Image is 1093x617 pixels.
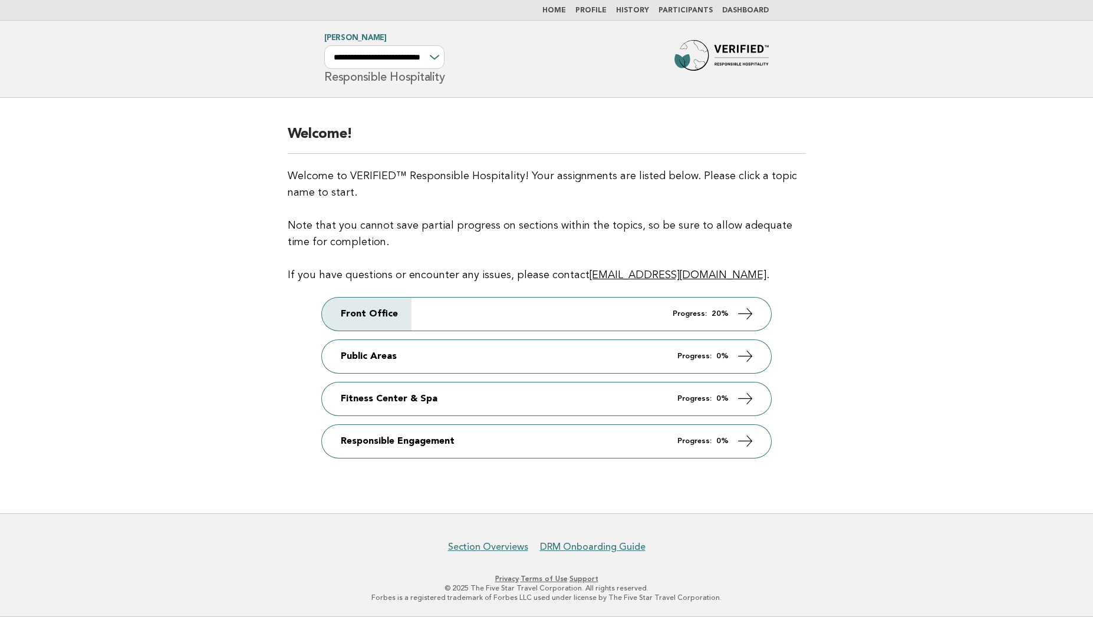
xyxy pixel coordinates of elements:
h2: Welcome! [288,125,806,154]
a: Support [569,575,598,583]
strong: 0% [716,437,729,445]
h1: Responsible Hospitality [324,35,445,83]
em: Progress: [677,437,712,445]
em: Progress: [673,310,707,318]
a: DRM Onboarding Guide [540,541,646,553]
a: Front Office Progress: 20% [322,298,771,331]
a: [PERSON_NAME] [324,34,387,42]
strong: 20% [712,310,729,318]
img: Forbes Travel Guide [674,40,769,78]
strong: 0% [716,352,729,360]
em: Progress: [677,352,712,360]
p: · · [186,574,907,583]
em: Progress: [677,395,712,402]
a: Dashboard [722,7,769,14]
a: Section Overviews [448,541,528,553]
a: Profile [575,7,607,14]
a: Public Areas Progress: 0% [322,340,771,373]
a: Responsible Engagement Progress: 0% [322,425,771,458]
p: Welcome to VERIFIED™ Responsible Hospitality! Your assignments are listed below. Please click a t... [288,168,806,283]
a: [EMAIL_ADDRESS][DOMAIN_NAME] [590,270,766,281]
a: Terms of Use [521,575,568,583]
strong: 0% [716,395,729,402]
a: Privacy [495,575,519,583]
a: Participants [659,7,713,14]
a: Fitness Center & Spa Progress: 0% [322,382,771,415]
p: © 2025 The Five Star Travel Corporation. All rights reserved. [186,583,907,593]
a: Home [542,7,566,14]
p: Forbes is a registered trademark of Forbes LLC used under license by The Five Star Travel Corpora... [186,593,907,602]
a: History [616,7,649,14]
